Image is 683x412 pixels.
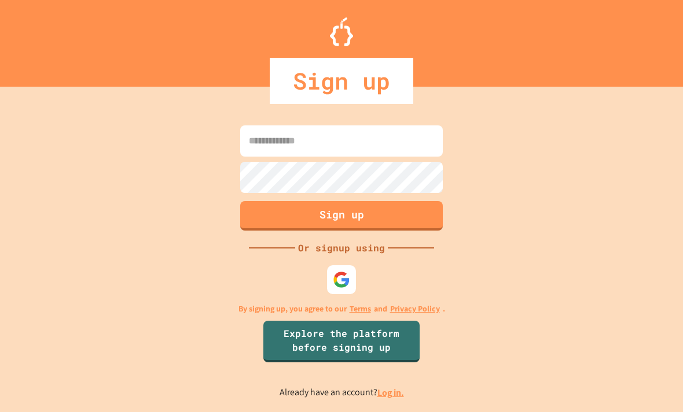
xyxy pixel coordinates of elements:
[333,271,350,288] img: google-icon.svg
[350,303,371,315] a: Terms
[330,17,353,46] img: Logo.svg
[263,321,420,362] a: Explore the platform before signing up
[295,241,388,255] div: Or signup using
[238,303,445,315] p: By signing up, you agree to our and .
[390,303,440,315] a: Privacy Policy
[240,201,443,231] button: Sign up
[270,58,413,104] div: Sign up
[377,387,404,399] a: Log in.
[280,385,404,400] p: Already have an account?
